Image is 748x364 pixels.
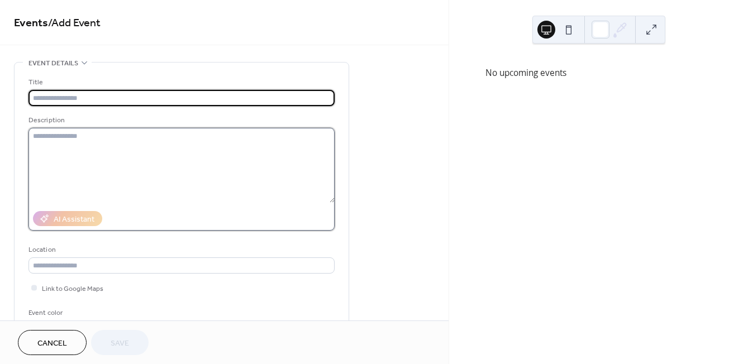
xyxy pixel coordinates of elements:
[18,330,87,355] button: Cancel
[48,12,101,34] span: / Add Event
[28,244,332,256] div: Location
[485,66,712,79] div: No upcoming events
[28,76,332,88] div: Title
[42,283,103,295] span: Link to Google Maps
[37,338,67,349] span: Cancel
[28,58,78,69] span: Event details
[28,307,112,319] div: Event color
[14,12,48,34] a: Events
[28,114,332,126] div: Description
